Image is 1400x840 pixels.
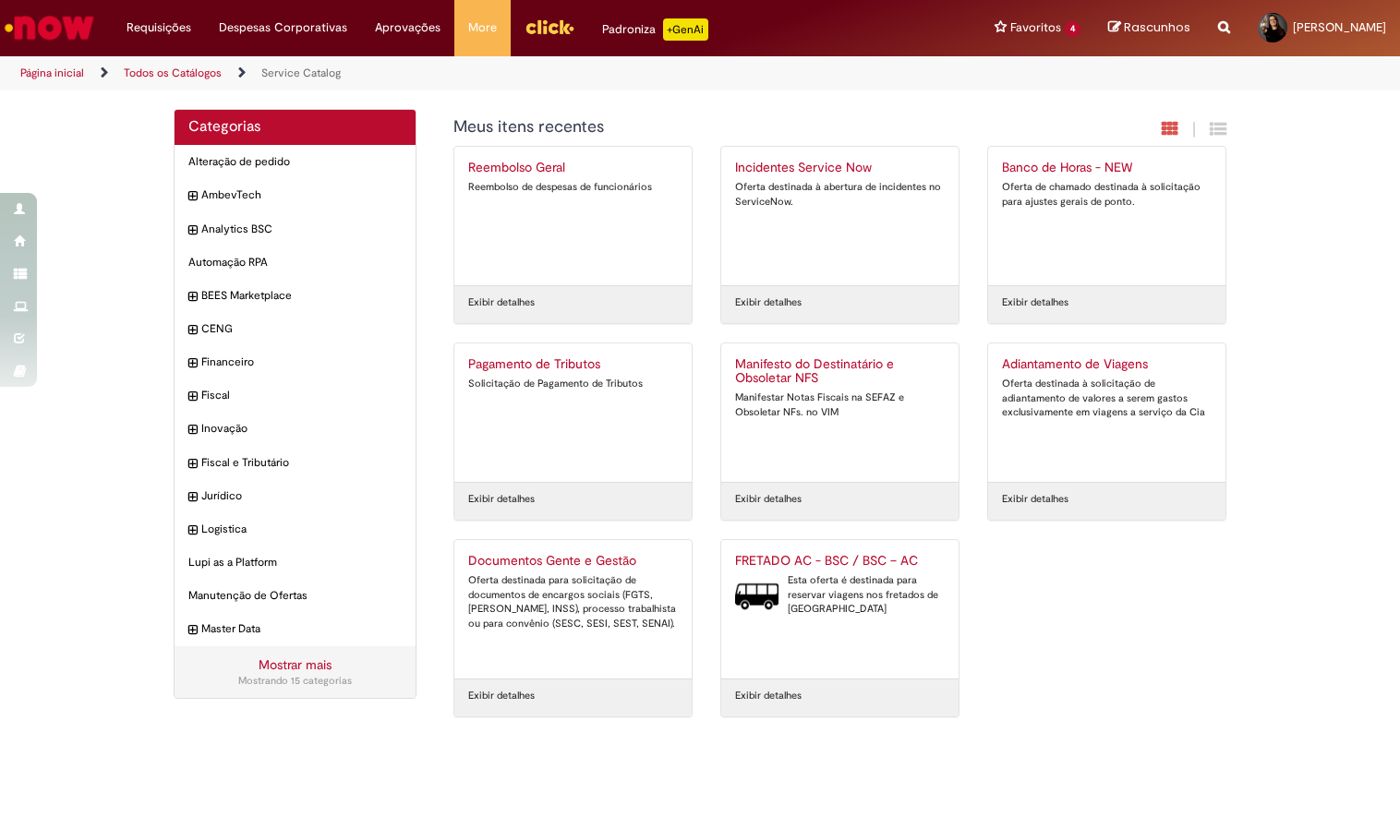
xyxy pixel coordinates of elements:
div: Padroniza [602,18,708,41]
div: Oferta destinada para solicitação de documentos de encargos sociais (FGTS, [PERSON_NAME], INSS), ... [468,573,678,631]
h2: FRETADO AC - BSC / BSC – AC [735,554,945,569]
span: Logistica [201,522,402,537]
div: expandir categoria Analytics BSC Analytics BSC [175,212,416,246]
a: Exibir detalhes [735,689,802,703]
a: Manifesto do Destinatário e Obsoletar NFS Manifestar Notas Fiscais na SEFAZ e Obsoletar NFs. no VIM [721,343,959,482]
h2: Incidentes Service Now [735,161,945,175]
span: | [1192,119,1196,140]
a: Página inicial [20,66,84,80]
h2: Adiantamento de Viagens [1002,357,1212,372]
ul: Trilhas de página [14,56,920,90]
h2: Categorias [188,119,402,136]
a: FRETADO AC - BSC / BSC – AC FRETADO AC - BSC / BSC – AC Esta oferta é destinada para reservar via... [721,540,959,678]
h2: Pagamento de Tributos [468,357,678,372]
div: Oferta destinada à solicitação de adiantamento de valores a serem gastos exclusivamente em viagen... [1002,377,1212,420]
div: Automação RPA [175,246,416,280]
div: expandir categoria Master Data Master Data [175,612,416,646]
a: Todos os Catálogos [124,66,222,80]
span: More [468,18,497,37]
div: Manutenção de Ofertas [175,579,416,613]
i: expandir categoria Master Data [188,621,197,640]
span: Financeiro [201,354,402,370]
span: Aprovações [375,18,441,37]
span: Analytics BSC [201,222,402,237]
a: Exibir detalhes [468,295,535,310]
span: Inovação [201,421,402,437]
div: Oferta destinada à abertura de incidentes no ServiceNow. [735,180,945,209]
i: expandir categoria Jurídico [188,488,197,507]
i: expandir categoria Financeiro [188,354,197,373]
h2: Banco de Horas - NEW [1002,161,1212,175]
a: Adiantamento de Viagens Oferta destinada à solicitação de adiantamento de valores a serem gastos ... [988,343,1225,482]
div: Alteração de pedido [175,145,416,179]
a: Reembolso Geral Reembolso de despesas de funcionários [454,147,692,285]
div: expandir categoria Jurídico Jurídico [175,479,416,513]
span: Fiscal [201,388,402,403]
p: +GenAi [663,18,708,41]
span: Requisições [127,18,191,37]
i: expandir categoria AmbevTech [188,187,197,206]
span: [PERSON_NAME] [1293,19,1386,35]
i: expandir categoria Fiscal [188,388,197,406]
i: expandir categoria Inovação [188,421,197,439]
span: Despesas Corporativas [219,18,347,37]
a: Exibir detalhes [468,689,535,703]
i: expandir categoria Analytics BSC [188,222,197,240]
div: expandir categoria BEES Marketplace BEES Marketplace [175,279,416,313]
span: AmbevTech [201,187,402,203]
div: expandir categoria Fiscal Fiscal [175,378,416,413]
div: Solicitação de Pagamento de Tributos [468,377,678,391]
div: expandir categoria Inovação Inovação [175,412,416,446]
i: expandir categoria Fiscal e Tributário [188,455,197,474]
a: Exibir detalhes [1002,295,1068,310]
span: Lupi as a Platform [188,555,402,570]
div: Lupi as a Platform [175,546,416,580]
a: Pagamento de Tributos Solicitação de Pagamento de Tributos [454,343,692,482]
h2: Documentos Gente e Gestão [468,554,678,569]
div: Oferta de chamado destinada à solicitação para ajustes gerais de ponto. [1002,180,1212,209]
div: Reembolso de despesas de funcionários [468,180,678,195]
a: Mostrar mais [259,656,332,673]
h1: {"description":"","title":"Meus itens recentes"} Categoria [453,118,1027,137]
span: Jurídico [201,488,402,504]
span: Automação RPA [188,255,402,270]
a: Banco de Horas - NEW Oferta de chamado destinada à solicitação para ajustes gerais de ponto. [988,147,1225,285]
a: Documentos Gente e Gestão Oferta destinada para solicitação de documentos de encargos sociais (FG... [454,540,692,678]
img: FRETADO AC - BSC / BSC – AC [735,573,778,619]
span: Alteração de pedido [188,154,402,170]
a: Exibir detalhes [735,492,802,507]
span: CENG [201,321,402,337]
a: Incidentes Service Now Oferta destinada à abertura de incidentes no ServiceNow. [721,147,959,285]
span: Master Data [201,621,402,637]
i: expandir categoria CENG [188,321,197,340]
span: 4 [1065,21,1080,37]
span: Fiscal e Tributário [201,455,402,471]
i: Exibição em cartão [1162,120,1178,138]
div: expandir categoria AmbevTech AmbevTech [175,178,416,212]
div: expandir categoria Financeiro Financeiro [175,345,416,379]
a: Exibir detalhes [735,295,802,310]
span: Favoritos [1010,18,1061,37]
i: expandir categoria BEES Marketplace [188,288,197,306]
div: Esta oferta é destinada para reservar viagens nos fretados de [GEOGRAPHIC_DATA] [735,573,945,617]
h2: Manifesto do Destinatário e Obsoletar NFS [735,357,945,387]
div: expandir categoria CENG CENG [175,312,416,346]
img: ServiceNow [2,9,97,46]
a: Rascunhos [1108,19,1190,37]
ul: Categorias [175,145,416,646]
div: Mostrando 15 categorias [188,674,402,689]
a: Exibir detalhes [1002,492,1068,507]
span: BEES Marketplace [201,288,402,304]
img: click_logo_yellow_360x200.png [525,13,574,41]
i: expandir categoria Logistica [188,522,197,540]
span: Manutenção de Ofertas [188,588,402,604]
span: Rascunhos [1124,18,1190,36]
i: Exibição de grade [1210,120,1226,138]
a: Exibir detalhes [468,492,535,507]
div: expandir categoria Logistica Logistica [175,512,416,546]
h2: Reembolso Geral [468,161,678,175]
a: Service Catalog [261,66,341,80]
div: expandir categoria Fiscal e Tributário Fiscal e Tributário [175,446,416,480]
div: Manifestar Notas Fiscais na SEFAZ e Obsoletar NFs. no VIM [735,390,945,419]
